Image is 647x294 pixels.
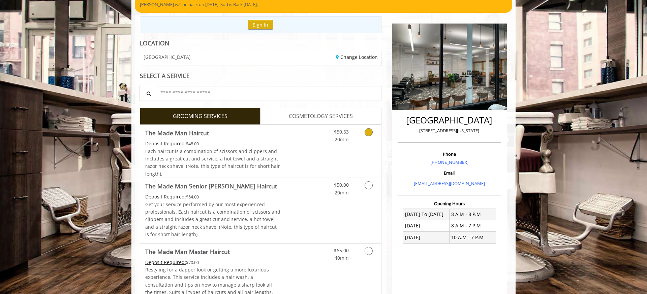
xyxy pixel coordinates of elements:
span: [GEOGRAPHIC_DATA] [144,54,191,60]
b: The Made Man Master Haircut [145,247,230,256]
td: 8 A.M - 7 P.M [449,220,496,231]
span: $50.00 [334,182,349,188]
span: $65.00 [334,247,349,254]
h3: Opening Hours [398,201,501,206]
span: Each haircut is a combination of scissors and clippers and includes a great cut and service, a ho... [145,148,280,177]
p: Get your service performed by our most experienced professionals. Each haircut is a combination o... [145,201,281,238]
div: $54.00 [145,193,281,200]
p: [STREET_ADDRESS][US_STATE] [399,127,499,134]
span: GROOMING SERVICES [173,112,227,121]
span: 20min [335,136,349,143]
p: [PERSON_NAME] will be back on [DATE]. Sod is Back [DATE]. [140,1,507,8]
td: 10 A.M - 7 P.M [449,232,496,243]
b: The Made Man Senior [PERSON_NAME] Haircut [145,181,277,191]
span: This service needs some Advance to be paid before we block your appointment [145,140,186,147]
span: 20min [335,189,349,196]
a: [PHONE_NUMBER] [430,159,468,165]
b: LOCATION [140,39,169,47]
a: [EMAIL_ADDRESS][DOMAIN_NAME] [414,180,485,186]
span: $50.63 [334,128,349,135]
button: Service Search [140,86,157,101]
h3: Email [399,171,499,175]
td: 8 A.M - 8 P.M [449,209,496,220]
b: The Made Man Haircut [145,128,209,138]
span: This service needs some Advance to be paid before we block your appointment [145,259,186,265]
div: SELECT A SERVICE [140,73,381,79]
span: This service needs some Advance to be paid before we block your appointment [145,193,186,200]
span: 40min [335,255,349,261]
td: [DATE] To [DATE] [403,209,450,220]
h3: Phone [399,152,499,156]
td: [DATE] [403,220,450,231]
a: Change Location [336,54,378,60]
span: COSMETOLOGY SERVICES [289,112,353,121]
div: $48.00 [145,140,281,147]
div: $70.00 [145,259,281,266]
button: Sign In [248,20,273,30]
h2: [GEOGRAPHIC_DATA] [399,115,499,125]
td: [DATE] [403,232,450,243]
